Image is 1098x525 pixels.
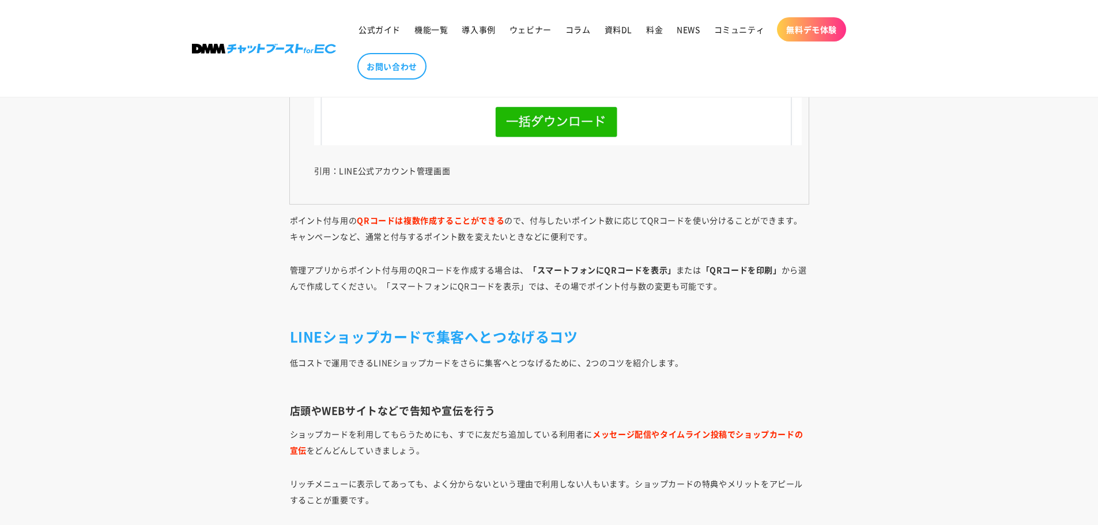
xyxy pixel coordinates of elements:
[529,264,676,275] b: 「スマートフォンにQRコードを表示」
[357,53,427,80] a: お問い合わせ
[510,24,552,35] span: ウェビナー
[559,17,598,41] a: コラム
[359,24,401,35] span: 公式ガイド
[786,24,837,35] span: 無料デモ体験
[290,212,809,244] p: ポイント付与用の ので、付与したいポイント数に応じてQRコードを使い分けることができます。キャンペーンなど、通常と付与するポイント数を変えたいときなどに便利です。
[290,475,809,508] p: リッチメニューに表示してあっても、よく分からないという理由で利用しない人もいます。ショップカードの特典やメリットをアピールすることが重要です。
[414,24,448,35] span: 機能一覧
[290,404,809,417] h3: 店頭やWEBサイトなどで告知や宣伝を行う
[357,214,504,226] b: QRコードは複数作成することができる
[565,24,591,35] span: コラム
[714,24,765,35] span: コミュニティ
[605,24,632,35] span: 資料DL
[290,354,809,387] p: 低コストで運用できるLINEショップカードをさらに集客へとつなげるために、2つのコツを紹介します。
[290,426,809,458] p: ショップカードを利用してもらうためにも、すでに友だち追加している利用者に をどんどんしていきましょう。
[290,262,809,310] p: 管理アプリからポイント付与用のQRコードを作成する場合は、 または から選んで作成してください。「スマートフォンにQRコードを表示」では、その場でポイント付与数の変更も可能です。
[670,17,707,41] a: NEWS
[462,24,495,35] span: 導入事例
[707,17,772,41] a: コミュニティ
[290,327,809,345] h2: LINEショップカードで集客へとつなげるコツ
[367,61,417,71] span: お問い合わせ
[677,24,700,35] span: NEWS
[646,24,663,35] span: 料金
[777,17,846,41] a: 無料デモ体験
[598,17,639,41] a: 資料DL
[639,17,670,41] a: 料金
[352,17,407,41] a: 公式ガイド
[192,44,336,54] img: 株式会社DMM Boost
[455,17,502,41] a: 導入事例
[407,17,455,41] a: 機能一覧
[701,264,782,275] b: 「QRコードを印刷」
[503,17,559,41] a: ウェビナー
